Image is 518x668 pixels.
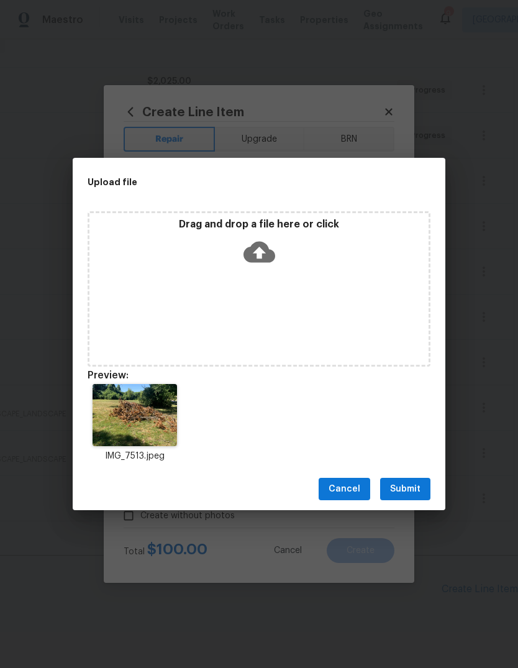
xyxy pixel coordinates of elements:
img: Z [93,384,178,446]
span: Submit [390,482,420,497]
span: Cancel [329,482,360,497]
p: Drag and drop a file here or click [89,218,429,231]
button: Cancel [319,478,370,501]
h2: Upload file [88,175,375,189]
button: Submit [380,478,430,501]
p: IMG_7513.jpeg [88,450,182,463]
